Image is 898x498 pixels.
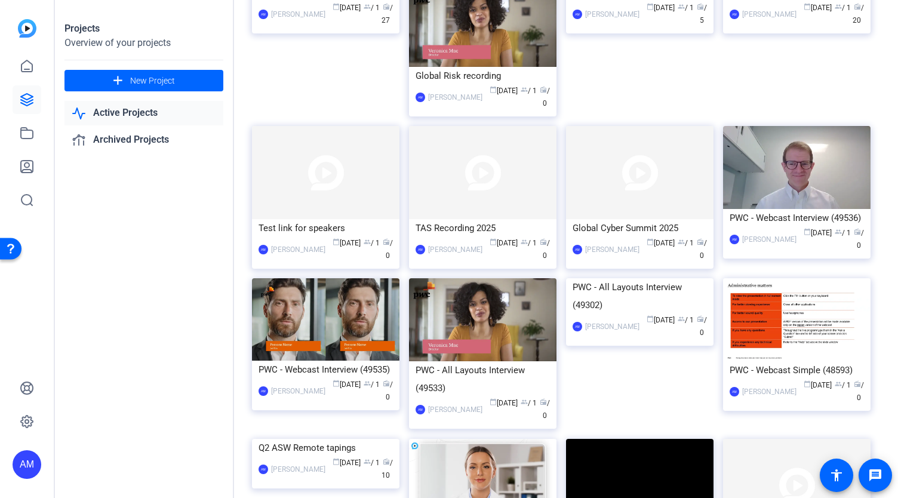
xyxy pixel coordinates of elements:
[259,465,268,474] div: AM
[697,239,707,260] span: / 0
[678,239,694,247] span: / 1
[64,36,223,50] div: Overview of your projects
[647,3,654,10] span: calendar_today
[382,4,393,24] span: / 27
[573,245,582,254] div: AM
[383,380,393,401] span: / 0
[730,10,739,19] div: AM
[853,4,864,24] span: / 20
[416,93,425,102] div: AM
[835,381,851,389] span: / 1
[854,3,861,10] span: radio
[697,238,704,245] span: radio
[64,21,223,36] div: Projects
[364,4,380,12] span: / 1
[573,10,582,19] div: AM
[835,229,851,237] span: / 1
[829,468,844,482] mat-icon: accessibility
[585,8,639,20] div: [PERSON_NAME]
[130,75,175,87] span: New Project
[383,458,390,465] span: radio
[647,239,675,247] span: [DATE]
[333,239,361,247] span: [DATE]
[835,228,842,235] span: group
[416,67,550,85] div: Global Risk recording
[647,4,675,12] span: [DATE]
[697,316,707,337] span: / 0
[416,245,425,254] div: AM
[333,238,340,245] span: calendar_today
[742,233,796,245] div: [PERSON_NAME]
[64,101,223,125] a: Active Projects
[364,3,371,10] span: group
[868,468,882,482] mat-icon: message
[804,380,811,388] span: calendar_today
[678,238,685,245] span: group
[383,239,393,260] span: / 0
[742,8,796,20] div: [PERSON_NAME]
[730,387,739,396] div: AM
[647,315,654,322] span: calendar_today
[540,399,550,420] span: / 0
[271,385,325,397] div: [PERSON_NAME]
[854,381,864,402] span: / 0
[835,3,842,10] span: group
[13,450,41,479] div: AM
[416,219,550,237] div: TAS Recording 2025
[383,380,390,387] span: radio
[490,239,518,247] span: [DATE]
[259,439,393,457] div: Q2 ASW Remote tapings
[490,87,518,95] span: [DATE]
[490,398,497,405] span: calendar_today
[678,3,685,10] span: group
[18,19,36,38] img: blue-gradient.svg
[259,245,268,254] div: AM
[835,380,842,388] span: group
[271,244,325,256] div: [PERSON_NAME]
[383,3,390,10] span: radio
[333,380,340,387] span: calendar_today
[64,70,223,91] button: New Project
[382,459,393,479] span: / 10
[333,380,361,389] span: [DATE]
[64,128,223,152] a: Archived Projects
[259,386,268,396] div: AM
[416,405,425,414] div: AM
[730,361,864,379] div: PWC - Webcast Simple (48593)
[521,398,528,405] span: group
[364,380,380,389] span: / 1
[259,219,393,237] div: Test link for speakers
[428,404,482,416] div: [PERSON_NAME]
[521,87,537,95] span: / 1
[110,73,125,88] mat-icon: add
[333,458,340,465] span: calendar_today
[585,321,639,333] div: [PERSON_NAME]
[804,228,811,235] span: calendar_today
[490,86,497,93] span: calendar_today
[678,4,694,12] span: / 1
[573,322,582,331] div: AM
[854,380,861,388] span: radio
[521,399,537,407] span: / 1
[697,3,704,10] span: radio
[364,238,371,245] span: group
[854,228,861,235] span: radio
[647,238,654,245] span: calendar_today
[540,87,550,107] span: / 0
[521,86,528,93] span: group
[540,238,547,245] span: radio
[259,10,268,19] div: AM
[333,459,361,467] span: [DATE]
[678,316,694,324] span: / 1
[573,278,707,314] div: PWC - All Layouts Interview (49302)
[428,91,482,103] div: [PERSON_NAME]
[271,8,325,20] div: [PERSON_NAME]
[678,315,685,322] span: group
[804,4,832,12] span: [DATE]
[804,381,832,389] span: [DATE]
[540,86,547,93] span: radio
[521,239,537,247] span: / 1
[271,463,325,475] div: [PERSON_NAME]
[416,361,550,397] div: PWC - All Layouts Interview (49533)
[333,3,340,10] span: calendar_today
